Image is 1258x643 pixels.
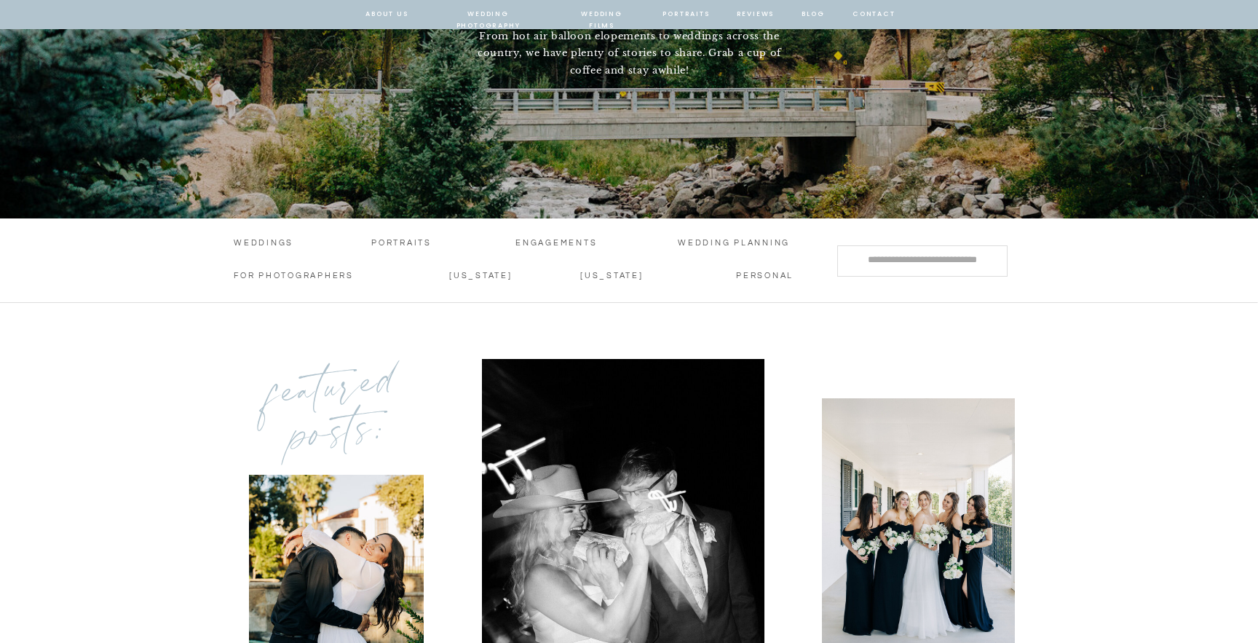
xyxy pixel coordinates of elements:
[234,237,291,253] a: Weddings
[476,28,783,76] p: From hot air balloon elopements to weddings across the country, we have plenty of stories to shar...
[371,237,435,253] a: portraits
[800,8,826,21] a: blog
[567,8,636,21] a: wedding films
[580,270,642,285] a: [US_STATE]
[234,270,355,285] a: for photographers
[250,352,420,474] p: featured posts:
[852,8,893,21] a: contact
[678,237,791,253] a: wedding planning
[449,270,486,285] a: [US_STATE]
[435,8,542,21] a: wedding photography
[515,237,598,253] a: engagements
[662,8,710,21] a: portraits
[736,8,775,21] a: reviews
[736,270,796,285] a: personal
[365,8,408,21] a: about us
